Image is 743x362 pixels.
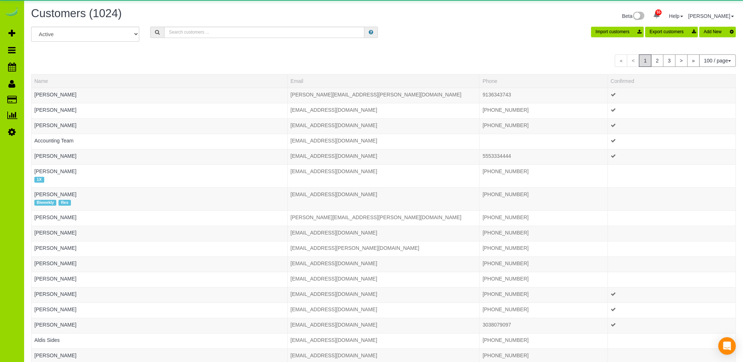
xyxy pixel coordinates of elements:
td: Phone [479,257,607,272]
td: Name [31,134,288,149]
td: Name [31,318,288,334]
td: Confirmed [607,211,735,226]
td: Name [31,241,288,257]
a: [PERSON_NAME] [34,191,76,197]
td: Email [287,164,479,187]
button: Add New [699,27,736,37]
button: 100 / page [699,54,736,67]
td: Email [287,118,479,134]
a: Aldis Sides [34,337,60,343]
span: 55 [655,9,662,15]
td: Phone [479,134,607,149]
td: Name [31,103,288,118]
td: Phone [479,334,607,349]
td: Confirmed [607,318,735,334]
td: Email [287,241,479,257]
a: [PERSON_NAME] [34,153,76,159]
td: Confirmed [607,187,735,210]
a: [PERSON_NAME] [34,107,76,113]
div: Tags [34,114,284,115]
a: Accounting Team [34,138,73,144]
td: Confirmed [607,134,735,149]
td: Phone [479,318,607,334]
td: Phone [479,118,607,134]
td: Email [287,187,479,210]
span: 1 [639,54,651,67]
input: Search customers ... [164,27,364,38]
img: Automaid Logo [4,7,19,18]
td: Phone [479,241,607,257]
th: Phone [479,74,607,88]
td: Phone [479,187,607,210]
div: Tags [34,98,284,100]
td: Confirmed [607,303,735,318]
td: Confirmed [607,164,735,187]
td: Name [31,149,288,164]
span: Res [58,200,71,206]
div: Tags [34,298,284,300]
button: Export customers [645,27,698,37]
td: Name [31,334,288,349]
div: Tags [34,328,284,330]
a: > [675,54,687,67]
td: Name [31,118,288,134]
a: [PERSON_NAME] [34,214,76,220]
div: Tags [34,236,284,238]
td: Confirmed [607,103,735,118]
td: Phone [479,303,607,318]
td: Phone [479,149,607,164]
td: Confirmed [607,334,735,349]
td: Email [287,303,479,318]
div: Open Intercom Messenger [718,337,736,355]
td: Name [31,187,288,210]
div: Tags [34,313,284,315]
td: Name [31,272,288,287]
td: Phone [479,164,607,187]
td: Phone [479,272,607,287]
a: [PERSON_NAME] [34,122,76,128]
a: [PERSON_NAME] [34,291,76,297]
td: Email [287,134,479,149]
td: Phone [479,88,607,103]
a: [PERSON_NAME] [34,260,76,266]
td: Phone [479,103,607,118]
div: Tags [34,344,284,346]
th: Name [31,74,288,88]
span: Customers (1024) [31,7,122,20]
td: Confirmed [607,272,735,287]
td: Confirmed [607,88,735,103]
a: [PERSON_NAME] [688,13,734,19]
a: [PERSON_NAME] [34,322,76,328]
div: Tags [34,129,284,131]
div: Tags [34,221,284,223]
a: [PERSON_NAME] [34,353,76,358]
th: Email [287,74,479,88]
td: Email [287,318,479,334]
td: Phone [479,287,607,303]
a: [PERSON_NAME] [34,276,76,282]
a: Beta [622,13,645,19]
td: Name [31,226,288,241]
a: [PERSON_NAME] [34,230,76,236]
td: Email [287,149,479,164]
a: 3 [663,54,675,67]
a: [PERSON_NAME] [34,168,76,174]
span: « [615,54,627,67]
td: Name [31,303,288,318]
a: 55 [649,7,664,23]
td: Confirmed [607,287,735,303]
td: Email [287,211,479,226]
div: Tags [34,160,284,161]
td: Email [287,88,479,103]
td: Confirmed [607,226,735,241]
td: Name [31,164,288,187]
th: Confirmed [607,74,735,88]
td: Email [287,226,479,241]
td: Email [287,103,479,118]
div: Tags [34,267,284,269]
a: Help [669,13,683,19]
td: Email [287,334,479,349]
span: < [627,54,639,67]
td: Phone [479,226,607,241]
